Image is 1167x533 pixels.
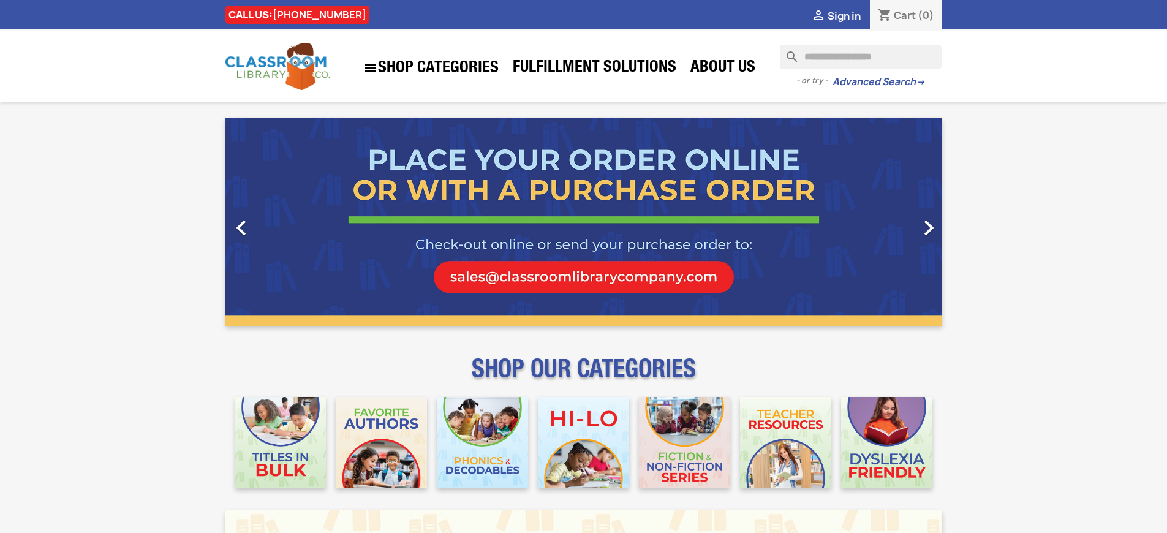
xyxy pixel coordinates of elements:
a: Advanced Search→ [833,76,925,88]
img: CLC_Phonics_And_Decodables_Mobile.jpg [437,397,528,488]
i:  [363,61,378,75]
a: Fulfillment Solutions [507,56,682,81]
p: SHOP OUR CATEGORIES [225,365,942,387]
img: CLC_Dyslexia_Mobile.jpg [841,397,932,488]
i:  [913,213,944,243]
input: Search [780,45,942,69]
span: → [916,76,925,88]
i:  [226,213,257,243]
i: shopping_cart [877,9,892,23]
a: Previous [225,118,333,326]
a: Next [834,118,942,326]
ul: Carousel container [225,118,942,326]
span: - or try - [796,75,833,87]
a: About Us [684,56,761,81]
img: CLC_Favorite_Authors_Mobile.jpg [336,397,427,488]
img: CLC_Fiction_Nonfiction_Mobile.jpg [639,397,730,488]
div: CALL US: [225,6,369,24]
span: Cart [894,9,916,22]
a: SHOP CATEGORIES [357,55,505,81]
i:  [811,9,826,24]
span: (0) [918,9,934,22]
a:  Sign in [811,9,861,23]
img: Classroom Library Company [225,43,330,90]
i: search [780,45,795,59]
a: [PHONE_NUMBER] [273,8,366,21]
img: CLC_HiLo_Mobile.jpg [538,397,629,488]
img: CLC_Bulk_Mobile.jpg [235,397,327,488]
span: Sign in [828,9,861,23]
img: CLC_Teacher_Resources_Mobile.jpg [740,397,831,488]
